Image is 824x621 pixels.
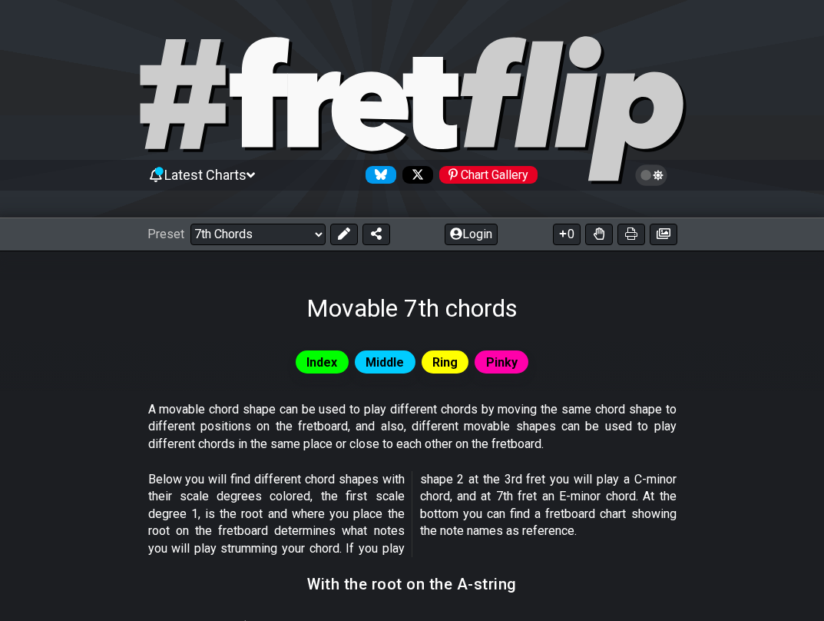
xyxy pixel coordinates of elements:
[617,224,645,245] button: Print
[330,224,358,245] button: Edit Preset
[643,168,660,182] span: Toggle light / dark theme
[307,576,517,593] h3: With the root on the A-string
[148,471,677,557] p: Below you will find different chord shapes with their scale degrees colored, the first scale degr...
[396,166,433,184] a: Follow #fretflip at X
[147,227,184,241] span: Preset
[190,224,326,245] select: Preset
[359,166,396,184] a: Follow #fretflip at Bluesky
[433,166,538,184] a: #fretflip at Pinterest
[439,166,538,184] div: Chart Gallery
[486,351,518,374] span: Pinky
[366,351,404,374] span: Middle
[432,351,458,374] span: Ring
[164,167,247,183] span: Latest Charts
[585,224,613,245] button: Toggle Dexterity for all fretkits
[306,294,518,323] h1: Movable 7th chords
[362,224,390,245] button: Share Preset
[445,224,498,245] button: Login
[553,224,581,245] button: 0
[148,401,677,453] p: A movable chord shape can be used to play different chords by moving the same chord shape to diff...
[306,351,337,374] span: Index
[650,224,677,245] button: Create image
